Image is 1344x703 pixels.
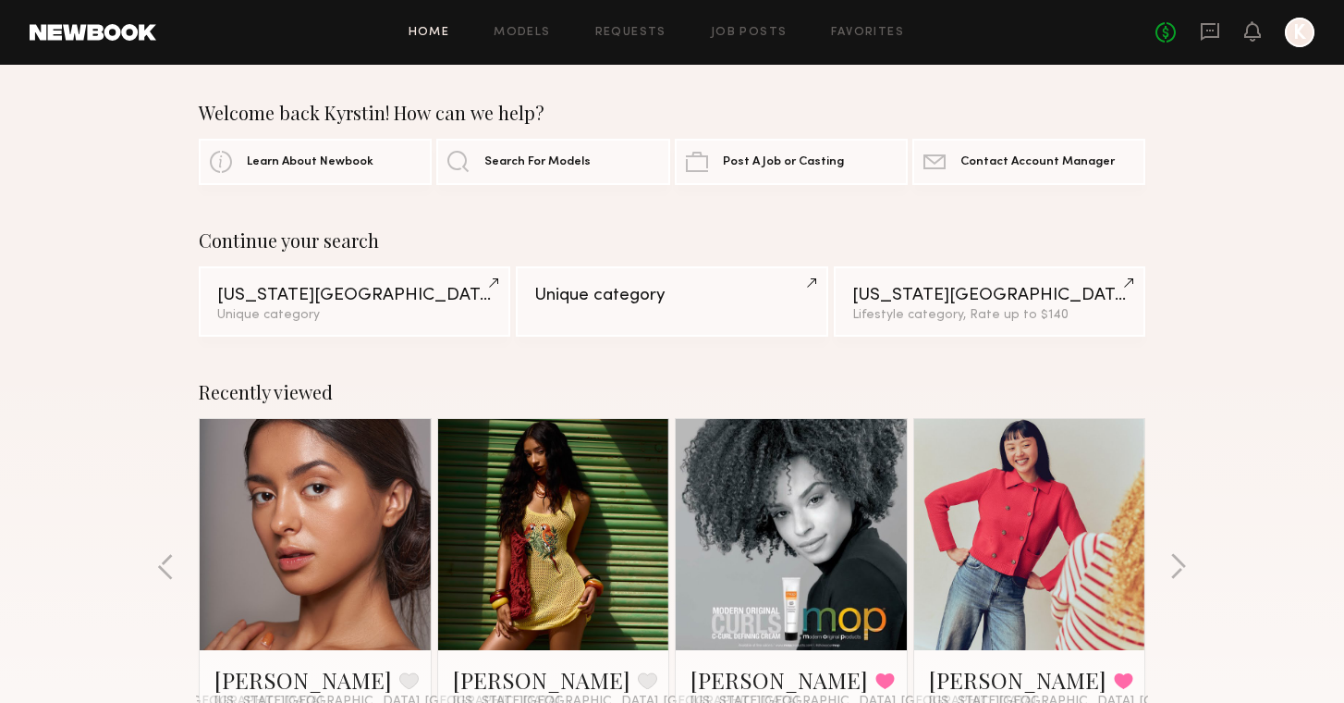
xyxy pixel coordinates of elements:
a: Models [494,27,550,39]
div: Lifestyle category, Rate up to $140 [852,309,1127,322]
a: [PERSON_NAME] [453,665,630,695]
div: [US_STATE][GEOGRAPHIC_DATA] [852,287,1127,304]
div: Welcome back Kyrstin! How can we help? [199,102,1145,124]
a: Post A Job or Casting [675,139,908,185]
a: K [1285,18,1314,47]
div: Continue your search [199,229,1145,252]
span: Learn About Newbook [247,156,373,168]
a: Learn About Newbook [199,139,432,185]
a: Search For Models [436,139,669,185]
span: Contact Account Manager [960,156,1115,168]
a: Job Posts [711,27,788,39]
a: [US_STATE][GEOGRAPHIC_DATA]Unique category [199,266,510,337]
a: [PERSON_NAME] [690,665,868,695]
div: Unique category [534,287,809,304]
a: Home [409,27,450,39]
a: Favorites [831,27,904,39]
a: Unique category [516,266,827,337]
span: Search For Models [484,156,591,168]
div: Unique category [217,309,492,322]
div: [US_STATE][GEOGRAPHIC_DATA] [217,287,492,304]
a: Contact Account Manager [912,139,1145,185]
a: [US_STATE][GEOGRAPHIC_DATA]Lifestyle category, Rate up to $140 [834,266,1145,337]
span: Post A Job or Casting [723,156,844,168]
a: [PERSON_NAME] [214,665,392,695]
div: Recently viewed [199,381,1145,403]
a: [PERSON_NAME] [929,665,1106,695]
a: Requests [595,27,666,39]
